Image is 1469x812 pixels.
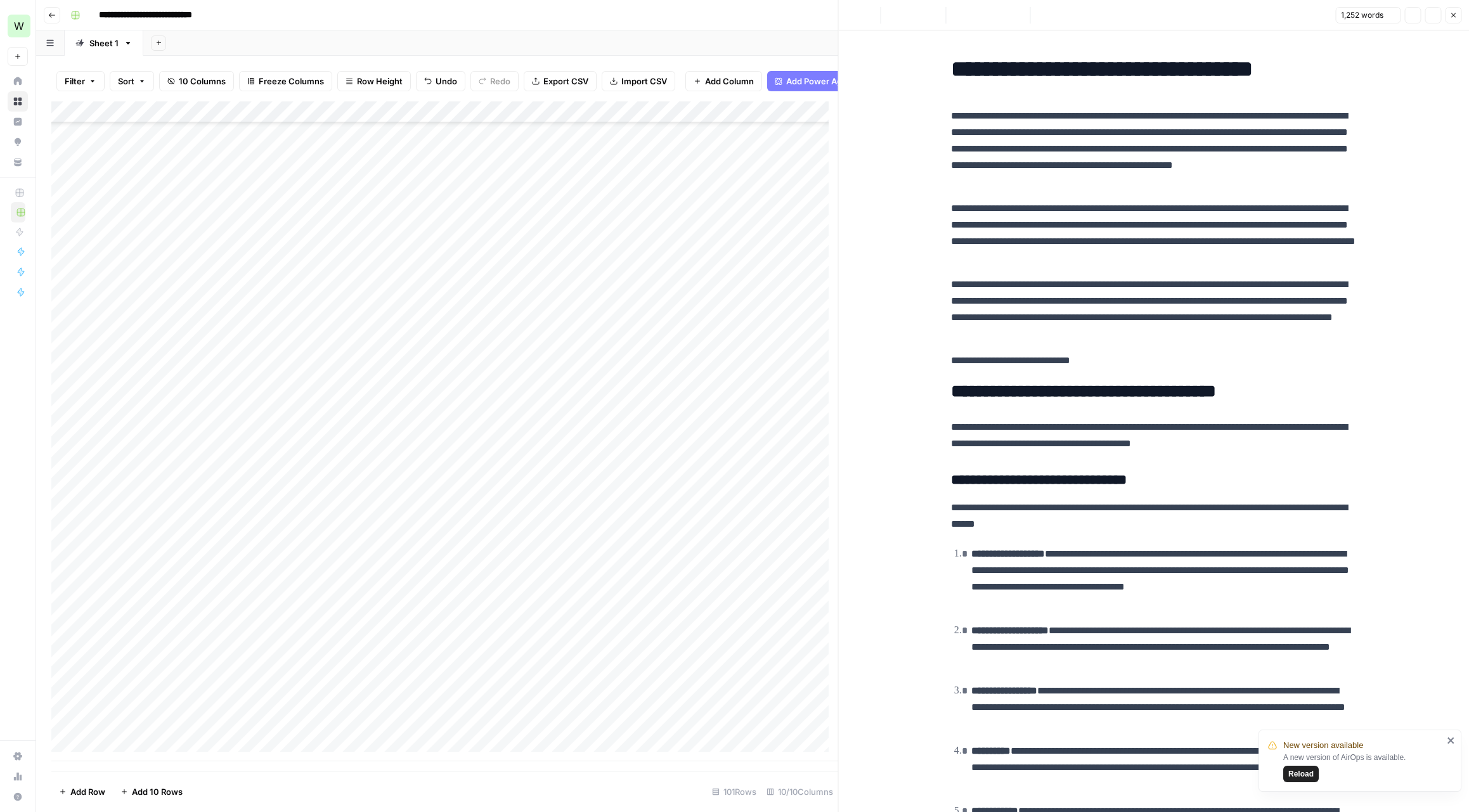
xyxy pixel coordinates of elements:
[1341,10,1383,21] span: 1,252 words
[8,132,28,152] a: Opportunities
[524,71,597,91] button: Export CSV
[416,71,465,91] button: Undo
[8,91,28,112] a: Browse
[159,71,234,91] button: 10 Columns
[543,75,588,87] span: Export CSV
[118,75,134,87] span: Sort
[8,746,28,766] a: Settings
[65,75,85,87] span: Filter
[786,75,855,87] span: Add Power Agent
[707,782,761,802] div: 101 Rows
[602,71,675,91] button: Import CSV
[56,71,105,91] button: Filter
[357,75,403,87] span: Row Height
[8,152,28,172] a: Your Data
[132,785,183,798] span: Add 10 Rows
[470,71,519,91] button: Redo
[621,75,667,87] span: Import CSV
[1288,768,1314,780] span: Reload
[8,112,28,132] a: Insights
[490,75,510,87] span: Redo
[14,18,24,34] span: W
[113,782,190,802] button: Add 10 Rows
[1283,752,1443,782] div: A new version of AirOps is available.
[110,71,154,91] button: Sort
[337,71,411,91] button: Row Height
[70,785,105,798] span: Add Row
[65,30,143,56] a: Sheet 1
[685,71,762,91] button: Add Column
[51,782,113,802] button: Add Row
[8,766,28,787] a: Usage
[1283,739,1363,752] span: New version available
[1335,7,1401,23] button: 1,252 words
[767,71,863,91] button: Add Power Agent
[179,75,226,87] span: 10 Columns
[8,10,28,42] button: Workspace: Workspace1
[436,75,457,87] span: Undo
[705,75,754,87] span: Add Column
[259,75,324,87] span: Freeze Columns
[1447,735,1456,745] button: close
[89,37,119,49] div: Sheet 1
[1283,766,1319,782] button: Reload
[761,782,838,802] div: 10/10 Columns
[8,787,28,807] button: Help + Support
[8,71,28,91] a: Home
[239,71,332,91] button: Freeze Columns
